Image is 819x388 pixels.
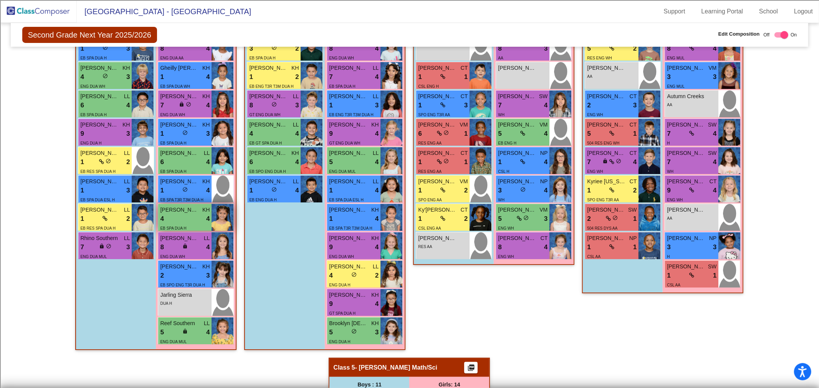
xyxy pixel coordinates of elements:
div: SAVE AND GO HOME [3,170,816,177]
span: 3 [544,44,548,54]
span: CT [461,149,468,157]
span: [PERSON_NAME] [667,206,705,214]
span: do_not_disturb_alt [271,45,277,50]
span: 5 [587,129,591,139]
span: CT [630,178,637,186]
span: 4 [375,72,379,82]
span: LL [204,149,210,157]
span: 1 [418,186,422,196]
span: KH [122,121,130,129]
span: EB SPA T3R T3M DUA H [160,198,203,202]
span: [PERSON_NAME] [587,149,625,157]
span: 3 [498,186,501,196]
span: EB SPO ENG DUA H [249,169,286,174]
span: LL [373,64,379,72]
span: EB SPA DUA H [80,113,106,117]
span: SW [628,206,637,214]
span: 1 [464,129,468,139]
span: ENG WH [587,169,603,174]
span: 3 [249,44,253,54]
div: MORE [3,246,816,253]
span: NP [540,149,548,157]
span: 9 [80,129,84,139]
span: 1 [249,72,253,82]
span: KH [202,178,210,186]
span: 4 [713,129,716,139]
span: KH [291,64,299,72]
span: [PERSON_NAME] [587,92,625,100]
span: Kyriee [US_STATE] [587,178,625,186]
span: 7 [587,157,591,167]
span: 4 [544,129,548,139]
span: 1 [80,186,84,196]
div: Move To ... [3,51,816,58]
span: [PERSON_NAME] [249,178,288,186]
span: [PERSON_NAME] [498,64,536,72]
div: This outline has no content. Would you like to delete it? [3,163,816,170]
span: 6 [160,157,164,167]
span: 9 [329,129,333,139]
span: LL [293,121,299,129]
span: WH [498,198,505,202]
span: [PERSON_NAME] [80,92,119,100]
span: 1 [464,157,468,167]
span: SW [708,149,717,157]
span: CSL ENG H [418,84,439,89]
span: 4 [633,157,637,167]
div: JOURNAL [3,239,816,246]
input: Search sources [3,253,71,261]
span: ENG DUA WH [329,56,354,60]
div: BOOK [3,225,816,232]
span: ENG DUA WH [160,113,185,117]
span: WH [498,113,505,117]
div: Download [3,72,816,79]
span: 3 [667,72,670,82]
span: KH [202,121,210,129]
span: 4 [206,100,210,110]
span: On [791,31,797,38]
span: 3 [464,100,468,110]
span: [PERSON_NAME] [80,121,119,129]
span: 1 [418,100,422,110]
span: EB SPA T3R T3M DUA H [329,226,372,230]
span: 1 [80,44,84,54]
span: CT [710,178,717,186]
span: WH [667,169,673,174]
span: ENG DUA H [80,141,101,145]
div: Sign out [3,38,816,44]
span: 8 [329,44,333,54]
span: EB SPA DUA H [160,141,186,145]
span: 1 [633,129,637,139]
span: VM [708,64,716,72]
span: 2 [295,72,299,82]
span: do_not_disturb_alt [103,73,108,79]
span: LL [293,178,299,186]
div: Search for Source [3,93,816,100]
div: Visual Art [3,127,816,134]
span: KH [371,121,379,129]
div: Move to ... [3,184,816,191]
span: 1 [160,129,164,139]
span: do_not_disturb_alt [103,45,108,50]
span: ENG DUA MUL [329,169,356,174]
div: SAVE [3,218,816,225]
span: 3 [713,72,716,82]
span: Gheilly [PERSON_NAME] [160,64,199,72]
span: SW [708,121,717,129]
span: 6 [418,129,422,139]
span: RES ENG AA [418,169,442,174]
span: 3 [126,186,130,196]
span: EB SPA DUA ESL H [80,198,114,202]
span: EB RES SPA DUA H [80,169,116,174]
mat-icon: picture_as_pdf [467,364,476,375]
span: [PERSON_NAME] [329,206,367,214]
div: ??? [3,156,816,163]
span: 4 [206,72,210,82]
span: 1 [329,100,333,110]
span: 4 [375,186,379,196]
span: 7 [667,129,670,139]
span: 4 [375,129,379,139]
span: 2 [126,214,130,224]
span: KH [371,206,379,214]
span: 2 [295,44,299,54]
